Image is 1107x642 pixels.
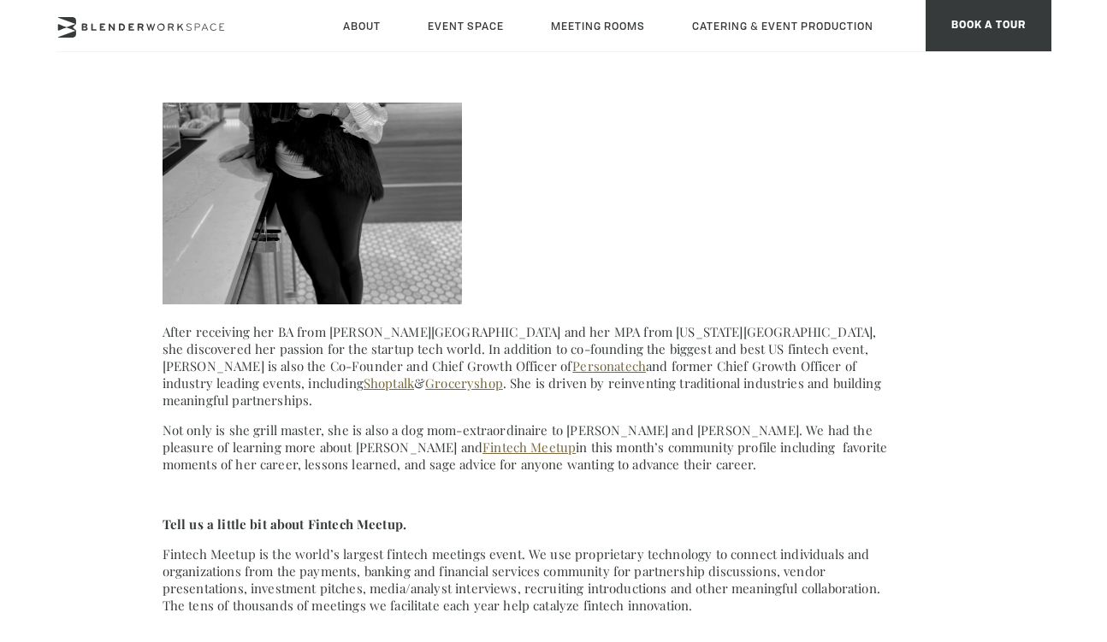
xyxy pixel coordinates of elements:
a: Shoptalk [364,374,414,392]
b: Tell us a little bit about Fintech Meetup. [163,515,406,533]
p: After receiving her BA from [PERSON_NAME][GEOGRAPHIC_DATA] and her MPA from [US_STATE][GEOGRAPHIC... [163,323,890,409]
a: Personatech [572,357,646,374]
p: Not only is she grill master, she is also a dog mom-extraordinaire to [PERSON_NAME] and [PERSON_N... [163,421,890,473]
a: Fintech Meetup [482,439,576,456]
span: Fintech Meetup is the world’s largest fintech meetings event. We use proprietary technology to co... [163,545,880,614]
a: Groceryshop [425,374,503,392]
